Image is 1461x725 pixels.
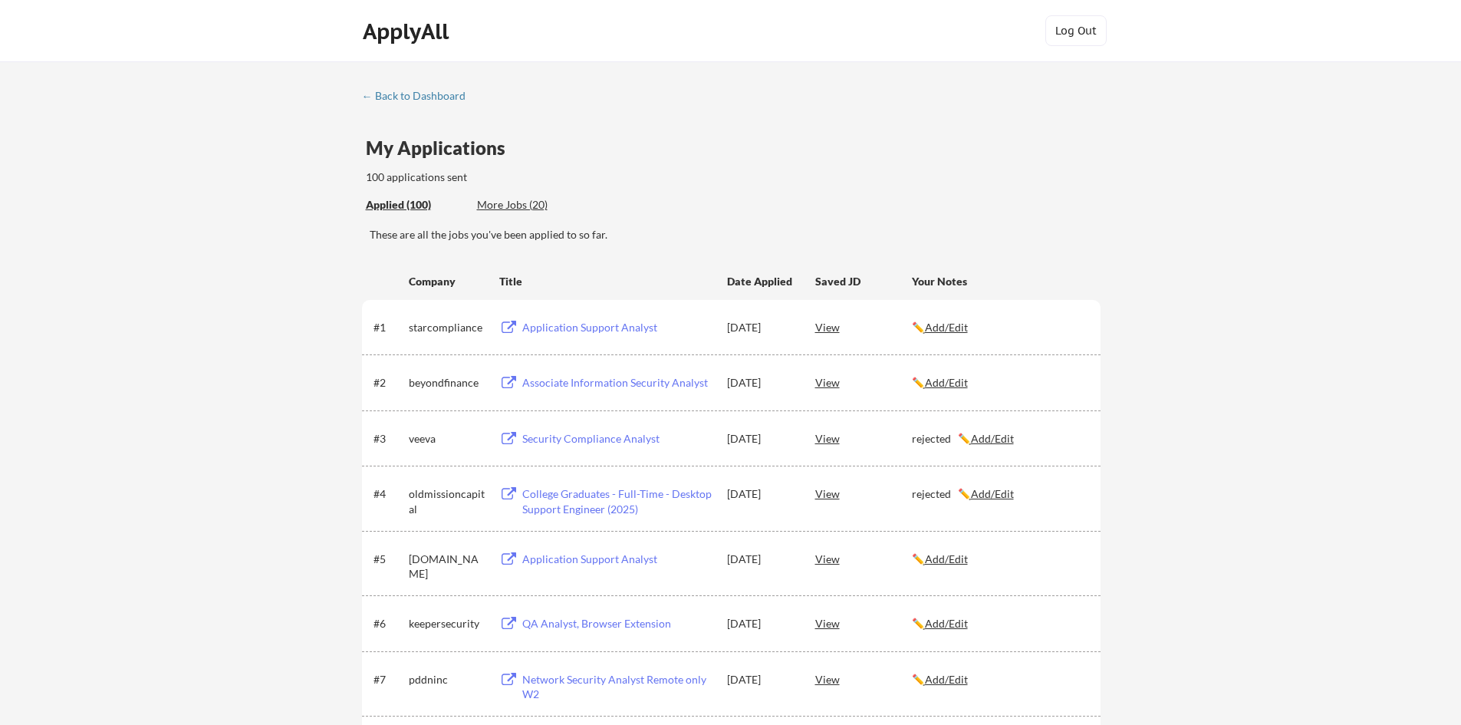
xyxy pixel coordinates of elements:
[522,552,712,567] div: Application Support Analyst
[727,486,795,502] div: [DATE]
[363,18,453,44] div: ApplyAll
[366,170,663,185] div: 100 applications sent
[925,321,968,334] u: Add/Edit
[409,320,485,335] div: starcompliance
[815,665,912,693] div: View
[522,672,712,702] div: Network Security Analyst Remote only W2
[925,673,968,686] u: Add/Edit
[727,375,795,391] div: [DATE]
[409,672,485,687] div: pddninc
[815,313,912,341] div: View
[925,617,968,630] u: Add/Edit
[912,375,1087,391] div: ✏️
[815,368,912,396] div: View
[727,320,795,335] div: [DATE]
[727,672,795,687] div: [DATE]
[912,486,1087,502] div: rejected ✏️
[815,479,912,507] div: View
[477,197,590,213] div: These are job applications we think you'd be a good fit for, but couldn't apply you to automatica...
[499,274,712,289] div: Title
[373,375,403,391] div: #2
[362,91,477,101] div: ← Back to Dashboard
[366,197,466,213] div: These are all the jobs you've been applied to so far.
[912,431,1087,447] div: rejected ✏️
[373,320,403,335] div: #1
[366,197,466,213] div: Applied (100)
[912,552,1087,567] div: ✏️
[409,431,485,447] div: veeva
[370,227,1101,242] div: These are all the jobs you've been applied to so far.
[727,552,795,567] div: [DATE]
[912,320,1087,335] div: ✏️
[373,616,403,631] div: #6
[409,616,485,631] div: keepersecurity
[373,552,403,567] div: #5
[727,274,795,289] div: Date Applied
[409,552,485,582] div: [DOMAIN_NAME]
[815,424,912,452] div: View
[815,609,912,637] div: View
[815,545,912,572] div: View
[366,139,518,157] div: My Applications
[373,672,403,687] div: #7
[925,376,968,389] u: Add/Edit
[912,616,1087,631] div: ✏️
[971,487,1014,500] u: Add/Edit
[362,90,477,105] a: ← Back to Dashboard
[1045,15,1107,46] button: Log Out
[477,197,590,213] div: More Jobs (20)
[925,552,968,565] u: Add/Edit
[815,267,912,295] div: Saved JD
[912,274,1087,289] div: Your Notes
[522,375,712,391] div: Associate Information Security Analyst
[522,486,712,516] div: College Graduates - Full-Time - Desktop Support Engineer (2025)
[971,432,1014,445] u: Add/Edit
[912,672,1087,687] div: ✏️
[727,431,795,447] div: [DATE]
[522,431,712,447] div: Security Compliance Analyst
[373,431,403,447] div: #3
[522,320,712,335] div: Application Support Analyst
[522,616,712,631] div: QA Analyst, Browser Extension
[727,616,795,631] div: [DATE]
[409,486,485,516] div: oldmissioncapital
[409,375,485,391] div: beyondfinance
[373,486,403,502] div: #4
[409,274,485,289] div: Company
